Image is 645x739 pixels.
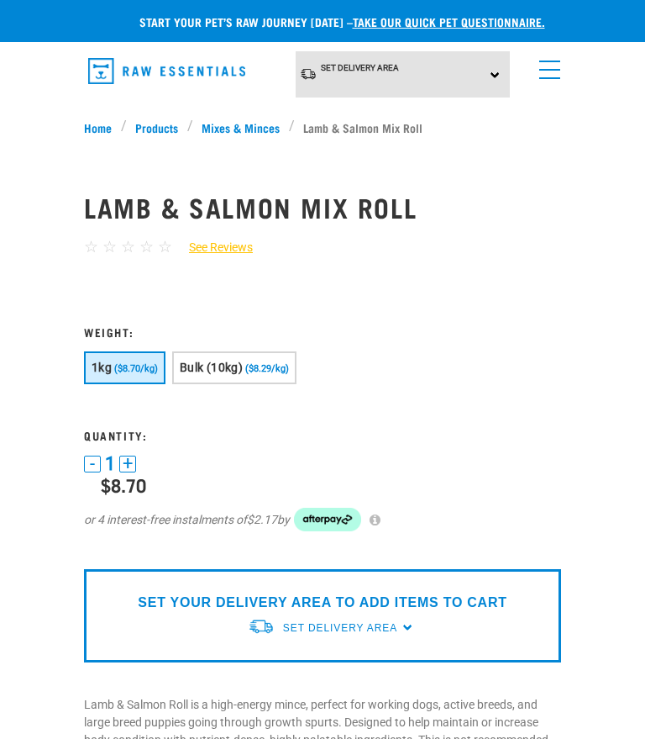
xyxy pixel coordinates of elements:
span: Set Delivery Area [321,63,399,72]
span: ☆ [84,237,98,256]
span: ($8.70/kg) [114,363,158,374]
div: or 4 interest-free instalments of by [84,508,561,531]
button: - [84,456,101,472]
button: 1kg ($8.70/kg) [84,351,165,384]
h3: Quantity: [84,429,561,441]
nav: breadcrumbs [84,119,561,136]
span: Set Delivery Area [283,622,397,634]
span: ☆ [102,237,117,256]
img: van-moving.png [248,618,275,636]
img: van-moving.png [300,67,317,81]
span: Bulk (10kg) [180,361,243,374]
img: Afterpay [294,508,361,531]
span: ($8.29/kg) [245,363,289,374]
img: Raw Essentials Logo [88,58,245,84]
h1: Lamb & Salmon Mix Roll [84,192,561,222]
button: + [119,456,136,472]
a: take our quick pet questionnaire. [353,18,545,24]
button: Bulk (10kg) ($8.29/kg) [172,351,296,384]
span: 1kg [92,361,112,374]
a: menu [531,50,561,81]
span: 1 [105,455,115,472]
h3: Weight: [84,325,561,338]
p: SET YOUR DELIVERY AREA TO ADD ITEMS TO CART [138,593,506,613]
a: See Reviews [172,239,253,256]
a: Products [127,119,187,136]
a: Mixes & Minces [193,119,289,136]
a: Home [84,119,121,136]
span: ☆ [158,237,172,256]
div: $8.70 [101,474,561,495]
span: ☆ [139,237,154,256]
span: ☆ [121,237,135,256]
span: $2.17 [247,511,277,529]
